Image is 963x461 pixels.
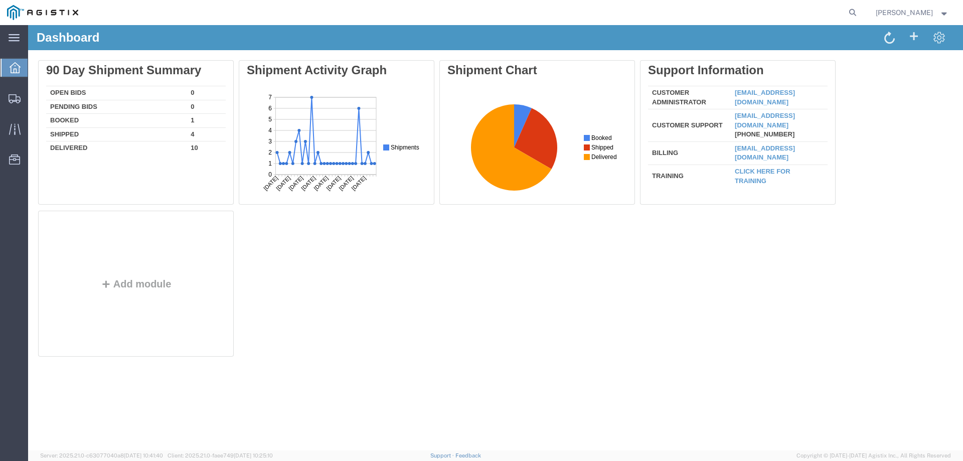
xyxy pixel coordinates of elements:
[158,61,198,75] td: 0
[144,63,170,70] text: Delivered
[18,89,158,103] td: Booked
[703,84,799,117] td: [PHONE_NUMBER]
[18,75,158,89] td: Pending Bids
[70,253,146,264] button: Add module
[796,451,951,460] span: Copyright © [DATE]-[DATE] Agistix Inc., All Rights Reserved
[455,452,481,458] a: Feedback
[620,61,703,84] td: Customer Administrator
[22,26,25,33] text: 5
[707,142,762,160] a: Click here for training
[430,452,455,458] a: Support
[22,15,25,22] text: 6
[22,48,25,55] text: 3
[22,81,25,88] text: 0
[707,64,767,81] a: [EMAIL_ADDRESS][DOMAIN_NAME]
[620,139,703,161] td: Training
[91,85,107,101] text: [DATE]
[620,38,799,52] div: Support Information
[22,59,25,66] text: 2
[875,7,949,19] button: [PERSON_NAME]
[41,85,57,101] text: [DATE]
[707,119,767,136] a: [EMAIL_ADDRESS][DOMAIN_NAME]
[53,85,70,101] text: [DATE]
[234,452,273,458] span: [DATE] 10:25:10
[22,37,25,44] text: 4
[104,85,120,101] text: [DATE]
[707,87,767,104] a: [EMAIL_ADDRESS][DOMAIN_NAME]
[219,38,398,52] div: Shipment Activity Graph
[144,54,166,61] text: Shipped
[28,85,45,101] text: [DATE]
[158,75,198,89] td: 0
[18,102,158,116] td: Shipped
[144,54,173,61] text: Shipments
[28,25,963,450] iframe: FS Legacy Container
[66,85,82,101] text: [DATE]
[78,85,95,101] text: [DATE]
[419,38,599,52] div: Shipment Chart
[158,89,198,103] td: 1
[22,70,25,77] text: 1
[144,44,165,51] text: Booked
[16,85,32,101] text: [DATE]
[124,452,163,458] span: [DATE] 10:41:40
[40,452,163,458] span: Server: 2025.21.0-c63077040a8
[158,116,198,128] td: 10
[7,5,78,20] img: logo
[168,452,273,458] span: Client: 2025.21.0-faee749
[620,116,703,139] td: Billing
[158,102,198,116] td: 4
[876,7,933,18] span: Kendyl Fahlbusch
[620,84,703,117] td: Customer Support
[18,116,158,128] td: Delivered
[22,4,25,11] text: 7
